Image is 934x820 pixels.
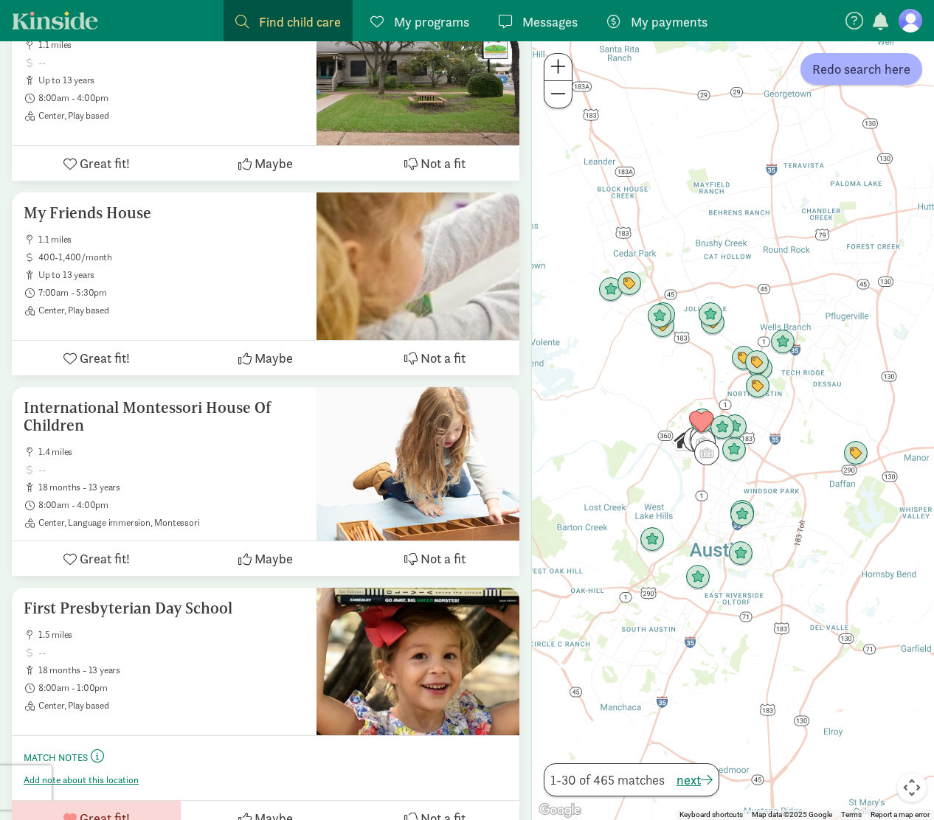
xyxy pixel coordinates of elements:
div: Click to see details [651,302,676,327]
span: 18 months - 13 years [38,664,305,676]
span: Redo search here [812,59,910,79]
span: 8:00am - 4:00pm [38,499,305,511]
div: Click to see details [598,277,623,302]
div: Click to see details [617,271,642,296]
span: 18 months - 13 years [38,482,305,493]
span: Center, Play based [38,110,305,122]
span: 1.1 miles [38,234,305,246]
button: Great fit! [12,541,181,576]
span: 1.4 miles [38,446,305,458]
div: Click to see details [728,541,753,566]
span: Not a fit [421,348,466,368]
span: Find child care [259,12,341,32]
div: Click to see details [691,429,716,454]
button: Maybe [181,541,350,576]
span: Great fit! [80,348,130,368]
span: 1-30 of 465 matches [550,770,665,790]
span: up to 13 years [38,269,305,281]
button: Maybe [181,341,350,375]
h5: My Friends House [24,204,305,222]
div: Click to see details [698,302,723,327]
div: Click to see details [700,310,725,336]
button: Not a fit [350,146,519,181]
span: 400-1,400/month [38,251,305,263]
div: Click to see details [745,374,770,399]
button: Great fit! [12,146,181,181]
div: Click to see details [722,437,747,462]
div: Click to see details [744,350,769,375]
button: Add note about this location [24,774,139,786]
div: Click to see details [770,330,795,355]
span: Maybe [255,549,293,569]
div: Click to see details [731,346,756,371]
span: Maybe [255,153,293,173]
div: Click to see details [690,409,715,434]
div: Click to see details [640,527,665,552]
span: up to 13 years [38,74,305,86]
span: Great fit! [80,153,130,173]
span: My payments [631,12,708,32]
small: Match Notes [24,751,88,764]
div: Click to see details [710,415,735,440]
div: Click to see details [748,356,773,381]
span: Great fit! [80,549,130,569]
button: Not a fit [350,341,519,375]
button: Keyboard shortcuts [679,810,743,820]
h5: International Montessori House Of Children [24,399,305,434]
div: Click to see details [689,410,714,435]
a: Terms (opens in new tab) [841,810,862,819]
button: Maybe [181,146,350,181]
div: Click to see details [730,502,755,527]
span: 8:00am - 4:00pm [38,92,305,104]
div: Click to see details [685,565,710,590]
a: Report a map error [871,810,930,819]
div: Click to see details [690,425,715,450]
button: Redo search here [800,53,922,85]
span: My programs [394,12,469,32]
div: Click to see details [647,304,672,329]
a: Open this area in Google Maps (opens a new window) [536,801,584,820]
div: Click to see details [730,500,755,525]
span: 7:00am - 5:30pm [38,287,305,299]
span: 1.1 miles [38,39,305,51]
span: 1.5 miles [38,629,305,641]
div: Click to see details [843,441,868,466]
button: next [677,770,713,790]
button: Not a fit [350,541,519,576]
span: Map data ©2025 Google [752,810,832,819]
span: 8:00am - 1:00pm [38,682,305,694]
img: Google [536,801,584,820]
div: Click to see details [671,428,696,454]
button: Map camera controls [897,773,927,802]
span: Messages [522,12,578,32]
h5: First Presbyterian Day School [24,600,305,617]
div: Click to see details [722,414,747,439]
span: Center, Language immersion, Montessori [38,517,305,529]
span: Center, Play based [38,305,305,316]
span: Not a fit [421,153,466,173]
div: Click to see details [683,427,708,452]
button: Great fit! [12,341,181,375]
div: Click to see details [694,440,719,465]
span: Maybe [255,348,293,368]
a: Kinside [12,11,98,29]
span: Not a fit [421,549,466,569]
span: Center, Play based [38,700,305,712]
